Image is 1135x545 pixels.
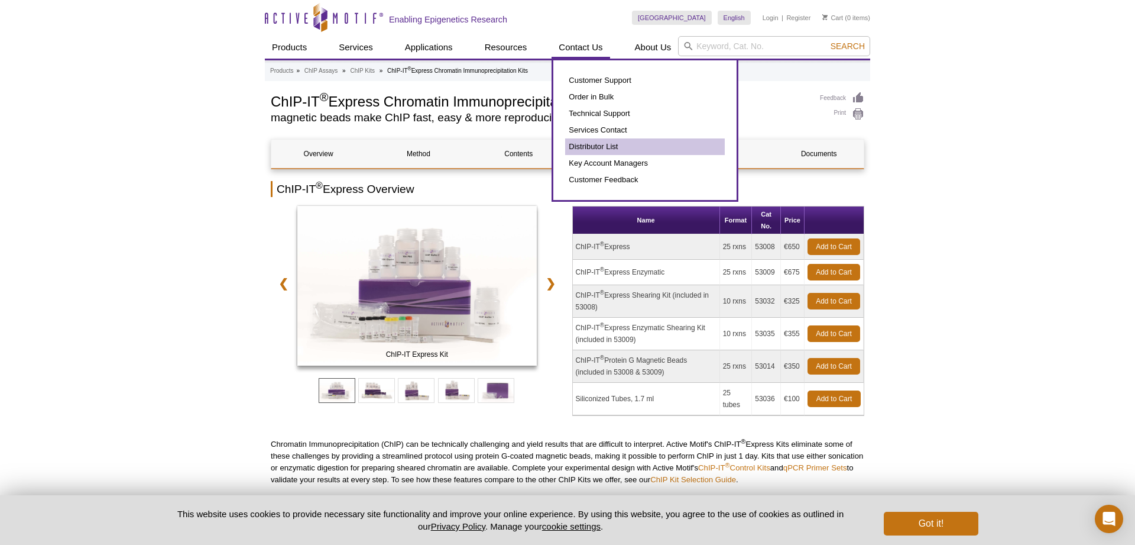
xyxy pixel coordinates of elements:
[827,41,868,51] button: Search
[573,207,720,234] th: Name
[822,14,828,20] img: Your Cart
[808,325,860,342] a: Add to Cart
[387,67,528,74] li: ChIP-IT Express Chromatin Immunoprecipitation Kits
[320,91,329,104] sup: ®
[781,383,805,415] td: €100
[565,155,725,172] a: Key Account Managers
[1095,505,1123,533] div: Open Intercom Messenger
[720,234,753,260] td: 25 rxns
[573,318,720,350] td: ChIP-IT Express Enzymatic Shearing Kit (included in 53009)
[718,11,751,25] a: English
[600,289,604,296] sup: ®
[752,318,781,350] td: 53035
[297,206,537,369] a: ChIP-IT Express Kit
[573,234,720,260] td: ChIP-IT Express
[270,66,293,76] a: Products
[820,108,864,121] a: Print
[808,238,860,255] a: Add to Cart
[371,140,465,168] a: Method
[300,349,534,360] span: ChIP-IT Express Kit
[752,383,781,415] td: 53036
[808,391,861,407] a: Add to Cart
[600,354,604,361] sup: ®
[741,438,745,445] sup: ®
[783,463,847,472] a: qPCR Primer Sets
[573,260,720,285] td: ChIP-IT Express Enzymatic
[297,206,537,366] img: ChIP-IT Express Kit
[720,318,753,350] td: 10 rxns
[565,122,725,138] a: Services Contact
[398,36,460,59] a: Applications
[720,350,753,383] td: 25 rxns
[552,36,609,59] a: Contact Us
[600,266,604,273] sup: ®
[678,36,870,56] input: Keyword, Cat. No.
[650,475,736,484] a: ChIP Kit Selection Guide
[565,105,725,122] a: Technical Support
[342,67,346,74] li: »
[565,89,725,105] a: Order in Bulk
[332,36,380,59] a: Services
[720,285,753,318] td: 10 rxns
[781,11,783,25] li: |
[408,66,411,72] sup: ®
[786,14,810,22] a: Register
[698,463,770,472] a: ChIP-IT®Control Kits
[808,264,860,280] a: Add to Cart
[632,11,712,25] a: [GEOGRAPHIC_DATA]
[781,318,805,350] td: €355
[763,14,779,22] a: Login
[157,508,864,533] p: This website uses cookies to provide necessary site functionality and improve your online experie...
[752,234,781,260] td: 53008
[380,67,383,74] li: »
[304,66,338,76] a: ChIP Assays
[265,36,314,59] a: Products
[822,11,870,25] li: (0 items)
[781,207,805,234] th: Price
[296,67,300,74] li: »
[542,521,601,531] button: cookie settings
[316,180,323,191] sup: ®
[808,293,860,309] a: Add to Cart
[752,350,781,383] td: 53014
[781,350,805,383] td: €350
[831,41,865,51] span: Search
[478,36,534,59] a: Resources
[565,172,725,188] a: Customer Feedback
[389,14,507,25] h2: Enabling Epigenetics Research
[350,66,375,76] a: ChIP Kits
[781,285,805,318] td: €325
[271,92,808,109] h1: ChIP-IT Express Chromatin Immunoprecipitation Kits
[271,438,864,486] p: Chromatin Immunoprecipitation (ChIP) can be technically challenging and yield results that are di...
[820,92,864,105] a: Feedback
[472,140,566,168] a: Contents
[720,207,753,234] th: Format
[573,383,720,415] td: Siliconized Tubes, 1.7 ml
[600,241,604,247] sup: ®
[271,270,296,297] a: ❮
[781,260,805,285] td: €675
[752,260,781,285] td: 53009
[538,270,563,297] a: ❯
[628,36,679,59] a: About Us
[565,72,725,89] a: Customer Support
[808,358,860,375] a: Add to Cart
[600,322,604,328] sup: ®
[720,260,753,285] td: 25 rxns
[271,140,365,168] a: Overview
[772,140,866,168] a: Documents
[822,14,843,22] a: Cart
[271,112,808,123] h2: magnetic beads make ChIP fast, easy & more reproducible
[884,512,978,536] button: Got it!
[565,138,725,155] a: Distributor List
[573,285,720,318] td: ChIP-IT Express Shearing Kit (included in 53008)
[752,285,781,318] td: 53032
[573,350,720,383] td: ChIP-IT Protein G Magnetic Beads (included in 53008 & 53009)
[271,181,864,197] h2: ChIP-IT Express Overview
[720,383,753,415] td: 25 tubes
[431,521,485,531] a: Privacy Policy
[781,234,805,260] td: €650
[725,462,730,469] sup: ®
[752,207,781,234] th: Cat No.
